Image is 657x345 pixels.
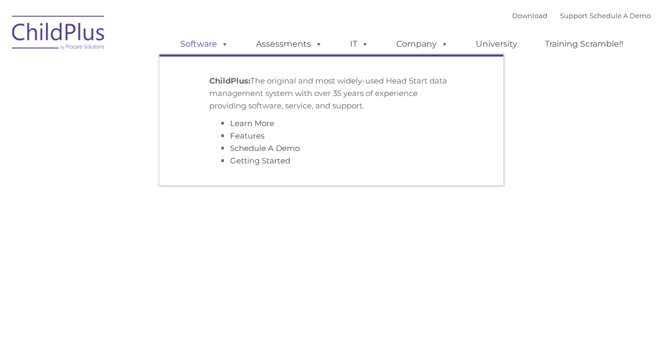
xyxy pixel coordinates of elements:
[512,11,547,20] a: Download
[230,118,274,128] a: Learn More
[560,11,587,20] a: Support
[512,11,651,20] font: |
[209,76,250,86] strong: ChildPlus:
[246,34,333,54] a: Assessments
[340,34,379,54] a: IT
[589,11,651,20] a: Schedule A Demo
[465,34,528,54] a: University
[170,34,239,54] a: Software
[230,143,300,153] a: Schedule A Demo
[534,34,634,54] a: Training Scramble!!
[209,75,453,112] p: The original and most widely-used Head Start data management system with over 35 years of experie...
[7,8,111,60] img: ChildPlus by Procare Solutions
[230,156,290,165] a: Getting Started
[386,34,459,54] a: Company
[230,131,264,141] a: Features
